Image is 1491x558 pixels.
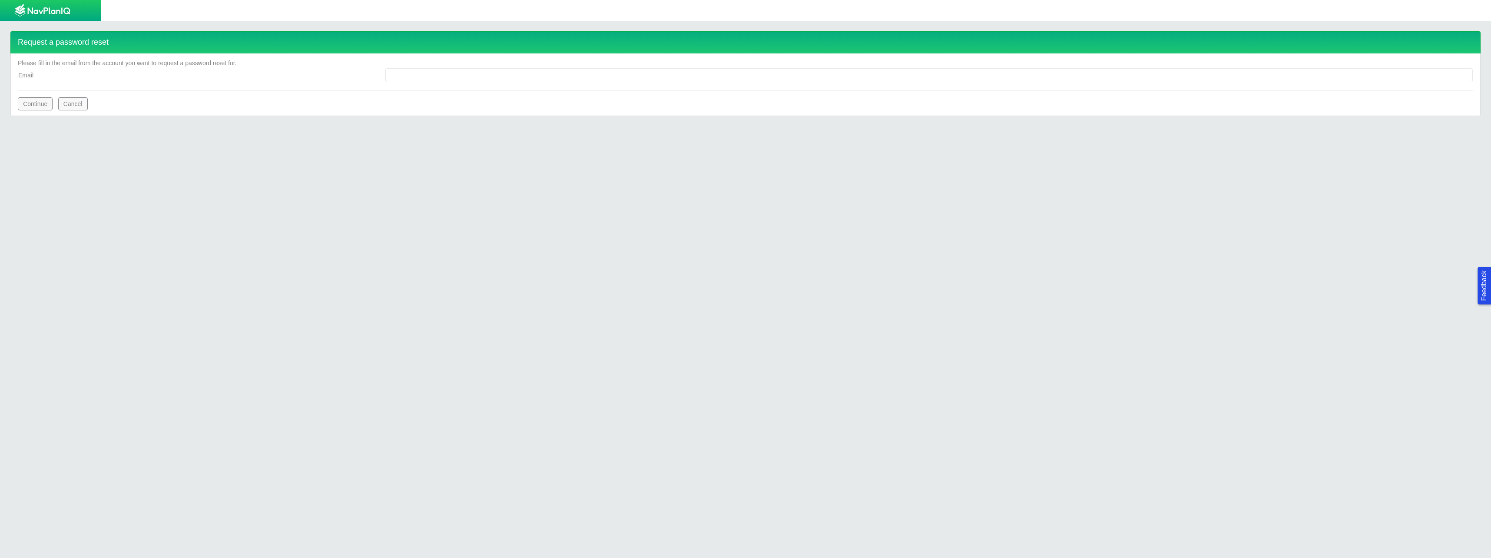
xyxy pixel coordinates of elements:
[11,67,378,83] label: Email
[10,31,1481,53] h4: Request a password reset
[18,97,53,110] button: Continue
[58,97,88,110] button: Cancel
[18,60,236,66] span: Please fill in the email from the account you want to request a password reset for.
[1478,267,1491,304] button: Feedback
